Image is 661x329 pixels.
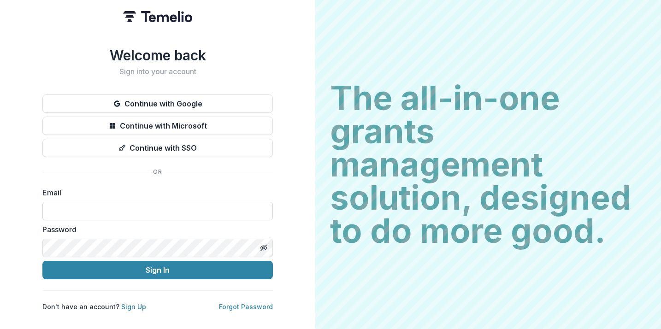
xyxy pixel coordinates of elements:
h1: Welcome back [42,47,273,64]
img: Temelio [123,11,192,22]
p: Don't have an account? [42,302,146,311]
button: Toggle password visibility [256,241,271,255]
label: Email [42,187,267,198]
button: Continue with SSO [42,139,273,157]
a: Sign Up [121,303,146,311]
button: Continue with Microsoft [42,117,273,135]
h2: Sign into your account [42,67,273,76]
button: Sign In [42,261,273,279]
button: Continue with Google [42,94,273,113]
label: Password [42,224,267,235]
a: Forgot Password [219,303,273,311]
